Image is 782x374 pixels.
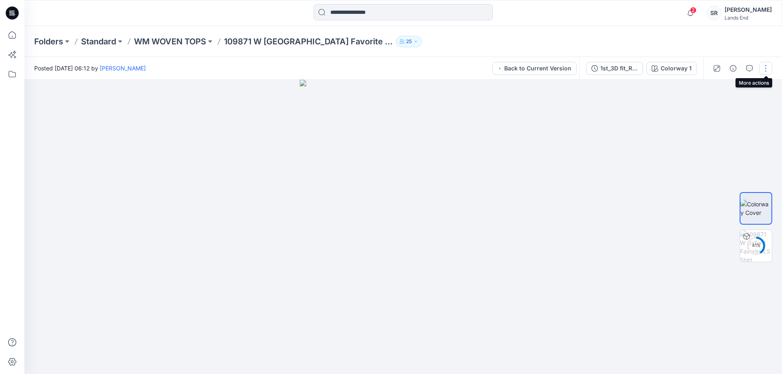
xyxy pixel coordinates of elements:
div: SR [707,6,721,20]
a: [PERSON_NAME] [100,65,146,72]
p: 109871 W [GEOGRAPHIC_DATA] Favorite LS Shirt [224,36,393,47]
a: Standard [81,36,116,47]
button: Colorway 1 [646,62,697,75]
button: 1st_3D fit_Reg-8 [586,62,643,75]
div: 41 % [746,242,766,249]
span: Posted [DATE] 06:12 by [34,64,146,72]
p: 25 [406,37,412,46]
button: Back to Current Version [492,62,577,75]
div: Lands End [725,15,772,21]
a: WM WOVEN TOPS [134,36,206,47]
button: 25 [396,36,422,47]
a: Folders [34,36,63,47]
div: Colorway 1 [661,64,692,73]
img: eyJhbGciOiJIUzI1NiIsImtpZCI6IjAiLCJzbHQiOiJzZXMiLCJ0eXAiOiJKV1QifQ.eyJkYXRhIjp7InR5cGUiOiJzdG9yYW... [300,80,507,374]
button: Details [727,62,740,75]
div: [PERSON_NAME] [725,5,772,15]
img: 109871 W Oxford Favorite LS Shirt Colorway 1 [740,230,772,262]
span: 2 [690,7,696,13]
img: Colorway Cover [740,200,771,217]
div: 1st_3D fit_Reg-8 [600,64,638,73]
